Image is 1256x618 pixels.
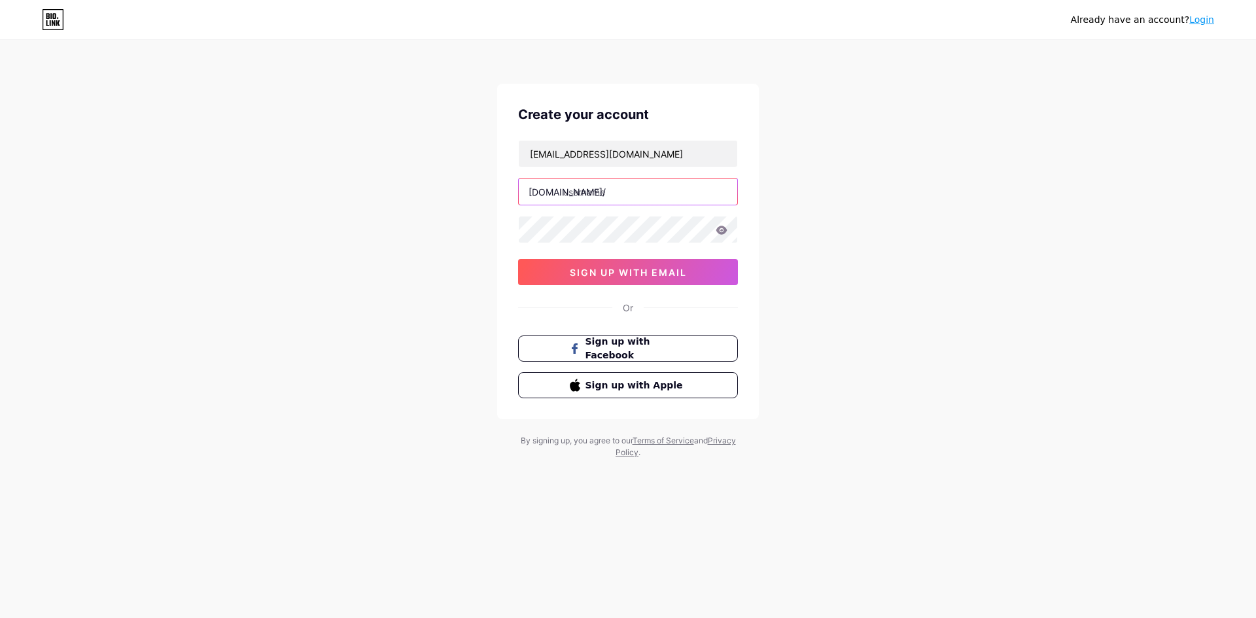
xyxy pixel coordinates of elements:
a: Terms of Service [633,436,694,445]
div: By signing up, you agree to our and . [517,435,739,458]
span: Sign up with Facebook [585,335,687,362]
input: Email [519,141,737,167]
span: sign up with email [570,267,687,278]
div: Or [623,301,633,315]
a: Login [1189,14,1214,25]
span: Sign up with Apple [585,379,687,392]
button: Sign up with Facebook [518,335,738,362]
button: Sign up with Apple [518,372,738,398]
div: [DOMAIN_NAME]/ [529,185,606,199]
div: Create your account [518,105,738,124]
button: sign up with email [518,259,738,285]
input: username [519,179,737,205]
div: Already have an account? [1071,13,1214,27]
